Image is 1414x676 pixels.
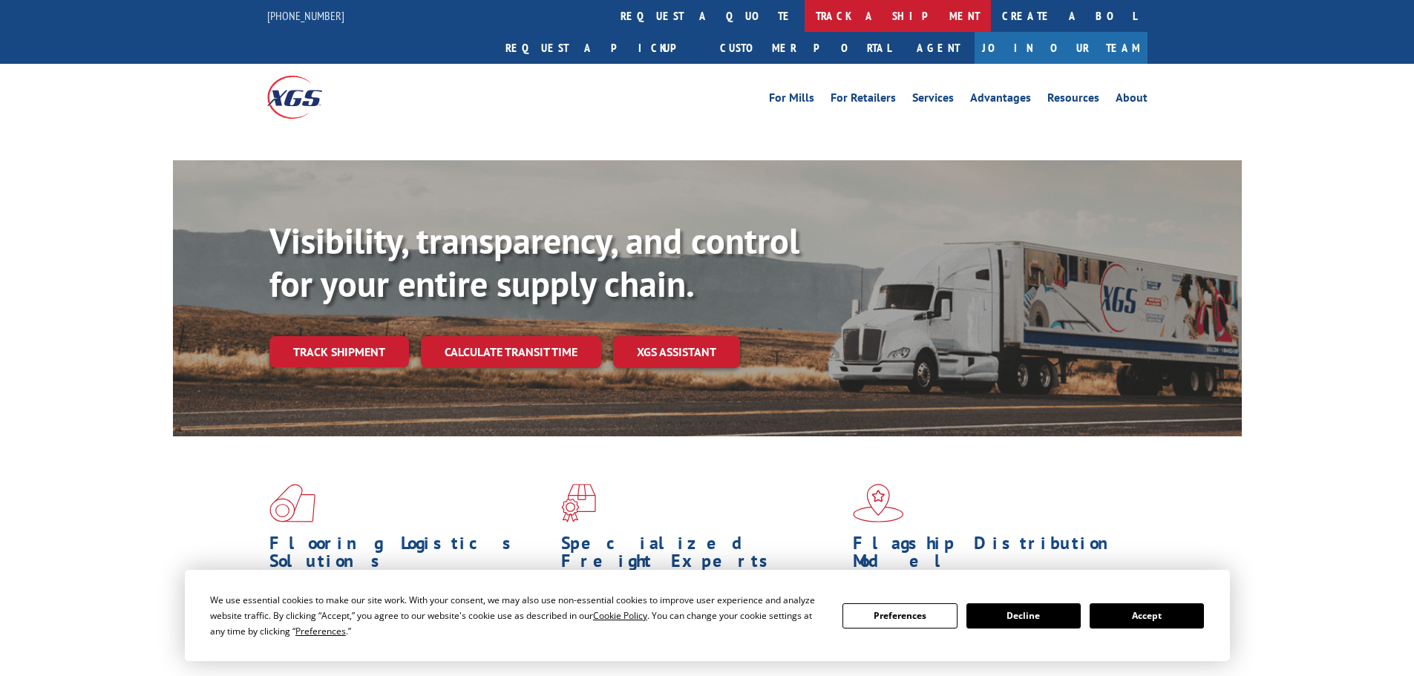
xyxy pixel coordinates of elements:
[269,217,799,306] b: Visibility, transparency, and control for your entire supply chain.
[269,534,550,577] h1: Flooring Logistics Solutions
[975,32,1148,64] a: Join Our Team
[769,92,814,108] a: For Mills
[421,336,601,368] a: Calculate transit time
[1116,92,1148,108] a: About
[269,484,315,522] img: xgs-icon-total-supply-chain-intelligence-red
[185,570,1230,661] div: Cookie Consent Prompt
[709,32,902,64] a: Customer Portal
[902,32,975,64] a: Agent
[561,484,596,522] img: xgs-icon-focused-on-flooring-red
[970,92,1031,108] a: Advantages
[912,92,954,108] a: Services
[494,32,709,64] a: Request a pickup
[853,484,904,522] img: xgs-icon-flagship-distribution-model-red
[842,603,957,629] button: Preferences
[561,534,842,577] h1: Specialized Freight Experts
[831,92,896,108] a: For Retailers
[853,534,1133,577] h1: Flagship Distribution Model
[267,8,344,23] a: [PHONE_NUMBER]
[613,336,740,368] a: XGS ASSISTANT
[269,336,409,367] a: Track shipment
[295,625,346,637] span: Preferences
[210,592,825,639] div: We use essential cookies to make our site work. With your consent, we may also use non-essential ...
[593,609,647,622] span: Cookie Policy
[966,603,1081,629] button: Decline
[1047,92,1099,108] a: Resources
[1090,603,1204,629] button: Accept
